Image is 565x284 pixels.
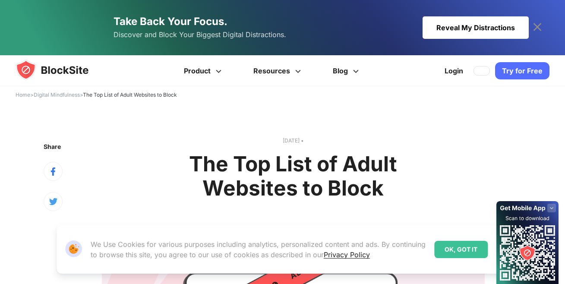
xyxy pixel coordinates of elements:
[16,92,177,98] span: > >
[114,15,227,28] span: Take Back Your Focus.
[423,16,529,39] div: Reveal My Distractions
[44,143,61,150] text: Share
[114,28,286,41] span: Discover and Block Your Biggest Digital Distractions.
[318,55,376,86] a: Blog
[439,60,468,81] a: Login
[34,92,80,98] a: Digital Mindfulness
[324,250,370,259] a: Privacy Policy
[16,92,30,98] a: Home
[495,62,549,79] a: Try for Free
[169,55,239,86] a: Product
[239,55,318,86] a: Resources
[16,60,105,80] img: blocksite-icon.5d769676.svg
[91,239,427,260] p: We Use Cookies for various purposes including analytics, personalized content and ads. By continu...
[159,152,427,200] h1: The Top List of Adult Websites to Block
[434,241,488,258] div: OK, GOT IT
[102,136,485,145] text: [DATE] •
[83,92,177,98] span: The Top List of Adult Websites to Block
[492,244,504,255] button: Close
